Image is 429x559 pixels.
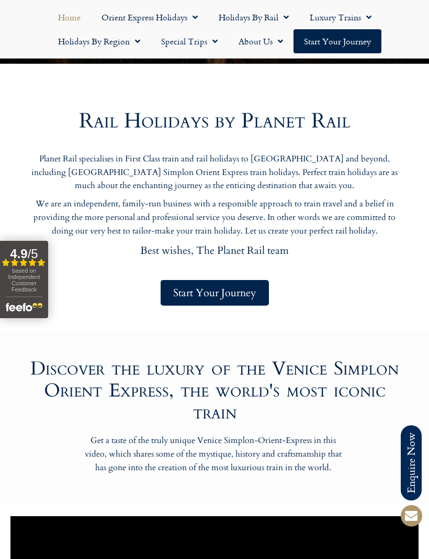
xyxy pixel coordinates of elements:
[151,29,228,53] a: Special Trips
[208,5,299,29] a: Holidays by Rail
[26,153,403,193] p: Planet Rail specialises in First Class train and rail holidays to [GEOGRAPHIC_DATA] and beyond, i...
[140,243,289,258] span: Best wishes, The Planet Rail team
[293,29,381,53] a: Start your Journey
[26,111,403,132] h2: Rail Holidays by Planet Rail
[5,5,424,53] nav: Menu
[48,29,151,53] a: Holidays by Region
[161,280,269,306] a: Start Your Journey
[91,5,208,29] a: Orient Express Holidays
[48,5,91,29] a: Home
[26,358,403,424] h2: Discover the luxury of the Venice Simplon Orient Express, the world's most iconic train
[26,197,403,238] p: We are an independent, family-run business with a responsible approach to train travel and a beli...
[228,29,293,53] a: About Us
[173,286,256,299] span: Start Your Journey
[299,5,382,29] a: Luxury Trains
[81,434,345,474] p: Get a taste of the truly unique Venice Simplon-Orient-Express in this video, which shares some of...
